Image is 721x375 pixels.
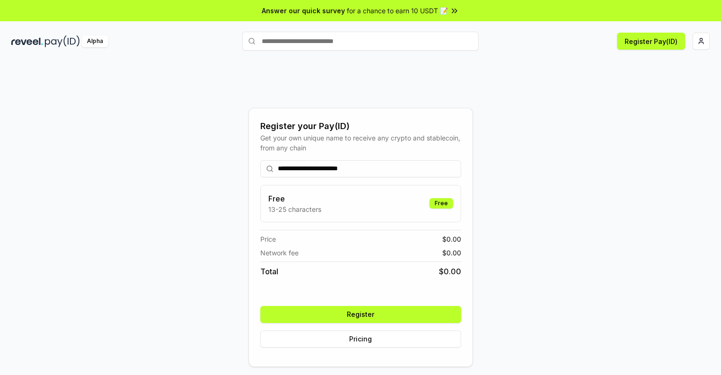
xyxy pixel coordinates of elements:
[11,35,43,47] img: reveel_dark
[442,248,461,258] span: $ 0.00
[439,266,461,277] span: $ 0.00
[45,35,80,47] img: pay_id
[262,6,345,16] span: Answer our quick survey
[268,204,321,214] p: 13-25 characters
[442,234,461,244] span: $ 0.00
[260,306,461,323] button: Register
[260,248,299,258] span: Network fee
[268,193,321,204] h3: Free
[347,6,448,16] span: for a chance to earn 10 USDT 📝
[429,198,453,209] div: Free
[617,33,685,50] button: Register Pay(ID)
[260,331,461,348] button: Pricing
[260,120,461,133] div: Register your Pay(ID)
[82,35,108,47] div: Alpha
[260,133,461,153] div: Get your own unique name to receive any crypto and stablecoin, from any chain
[260,234,276,244] span: Price
[260,266,278,277] span: Total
